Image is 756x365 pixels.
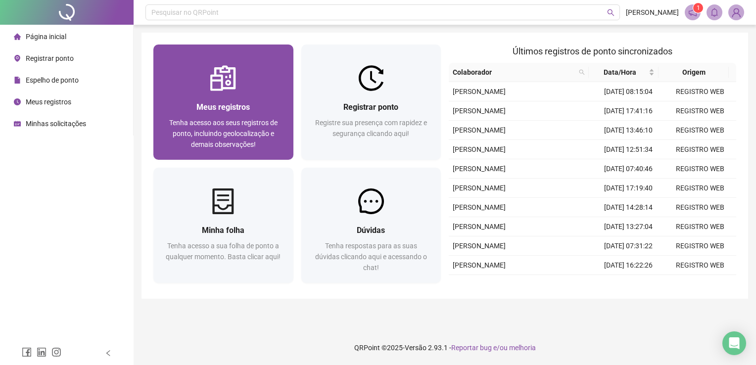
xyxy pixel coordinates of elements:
td: [DATE] 13:14:34 [593,275,664,294]
a: Meus registrosTenha acesso aos seus registros de ponto, incluindo geolocalização e demais observa... [153,45,293,160]
td: [DATE] 17:41:16 [593,101,664,121]
td: REGISTRO WEB [664,236,736,256]
span: Registre sua presença com rapidez e segurança clicando aqui! [315,119,427,137]
span: instagram [51,347,61,357]
span: Tenha respostas para as suas dúvidas clicando aqui e acessando o chat! [315,242,427,272]
span: 1 [697,4,700,11]
span: search [607,9,614,16]
span: clock-circle [14,98,21,105]
td: REGISTRO WEB [664,140,736,159]
span: [PERSON_NAME] [453,184,506,192]
sup: 1 [693,3,703,13]
span: [PERSON_NAME] [453,107,506,115]
td: REGISTRO WEB [664,101,736,121]
td: [DATE] 14:28:14 [593,198,664,217]
span: [PERSON_NAME] [453,223,506,230]
th: Data/Hora [589,63,659,82]
footer: QRPoint © 2025 - 2.93.1 - [134,330,756,365]
td: REGISTRO WEB [664,159,736,179]
td: REGISTRO WEB [664,256,736,275]
span: home [14,33,21,40]
span: Meus registros [26,98,71,106]
td: [DATE] 17:19:40 [593,179,664,198]
div: Open Intercom Messenger [722,331,746,355]
a: Registrar pontoRegistre sua presença com rapidez e segurança clicando aqui! [301,45,441,160]
img: 91070 [729,5,744,20]
span: [PERSON_NAME] [453,126,506,134]
span: facebook [22,347,32,357]
a: DúvidasTenha respostas para as suas dúvidas clicando aqui e acessando o chat! [301,168,441,283]
td: REGISTRO WEB [664,275,736,294]
span: Registrar ponto [26,54,74,62]
span: [PERSON_NAME] [453,165,506,173]
span: schedule [14,120,21,127]
th: Origem [659,63,728,82]
td: REGISTRO WEB [664,198,736,217]
span: left [105,350,112,357]
span: bell [710,8,719,17]
span: linkedin [37,347,47,357]
td: [DATE] 13:46:10 [593,121,664,140]
span: Colaborador [453,67,575,78]
span: search [577,65,587,80]
span: Registrar ponto [343,102,398,112]
span: Espelho de ponto [26,76,79,84]
span: Minha folha [202,226,244,235]
span: Data/Hora [593,67,647,78]
span: [PERSON_NAME] [453,261,506,269]
span: Reportar bug e/ou melhoria [451,344,536,352]
td: [DATE] 13:27:04 [593,217,664,236]
span: Minhas solicitações [26,120,86,128]
span: notification [688,8,697,17]
span: Dúvidas [357,226,385,235]
td: [DATE] 07:31:22 [593,236,664,256]
a: Minha folhaTenha acesso a sua folha de ponto a qualquer momento. Basta clicar aqui! [153,168,293,283]
span: Meus registros [196,102,250,112]
td: [DATE] 07:40:46 [593,159,664,179]
span: [PERSON_NAME] [626,7,679,18]
span: Versão [405,344,426,352]
span: [PERSON_NAME] [453,88,506,95]
span: environment [14,55,21,62]
span: [PERSON_NAME] [453,242,506,250]
span: Tenha acesso aos seus registros de ponto, incluindo geolocalização e demais observações! [169,119,278,148]
td: [DATE] 08:15:04 [593,82,664,101]
span: search [579,69,585,75]
span: [PERSON_NAME] [453,203,506,211]
td: [DATE] 12:51:34 [593,140,664,159]
td: REGISTRO WEB [664,179,736,198]
span: Últimos registros de ponto sincronizados [513,46,672,56]
td: REGISTRO WEB [664,217,736,236]
span: [PERSON_NAME] [453,145,506,153]
span: file [14,77,21,84]
td: [DATE] 16:22:26 [593,256,664,275]
span: Tenha acesso a sua folha de ponto a qualquer momento. Basta clicar aqui! [166,242,281,261]
td: REGISTRO WEB [664,121,736,140]
span: Página inicial [26,33,66,41]
td: REGISTRO WEB [664,82,736,101]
